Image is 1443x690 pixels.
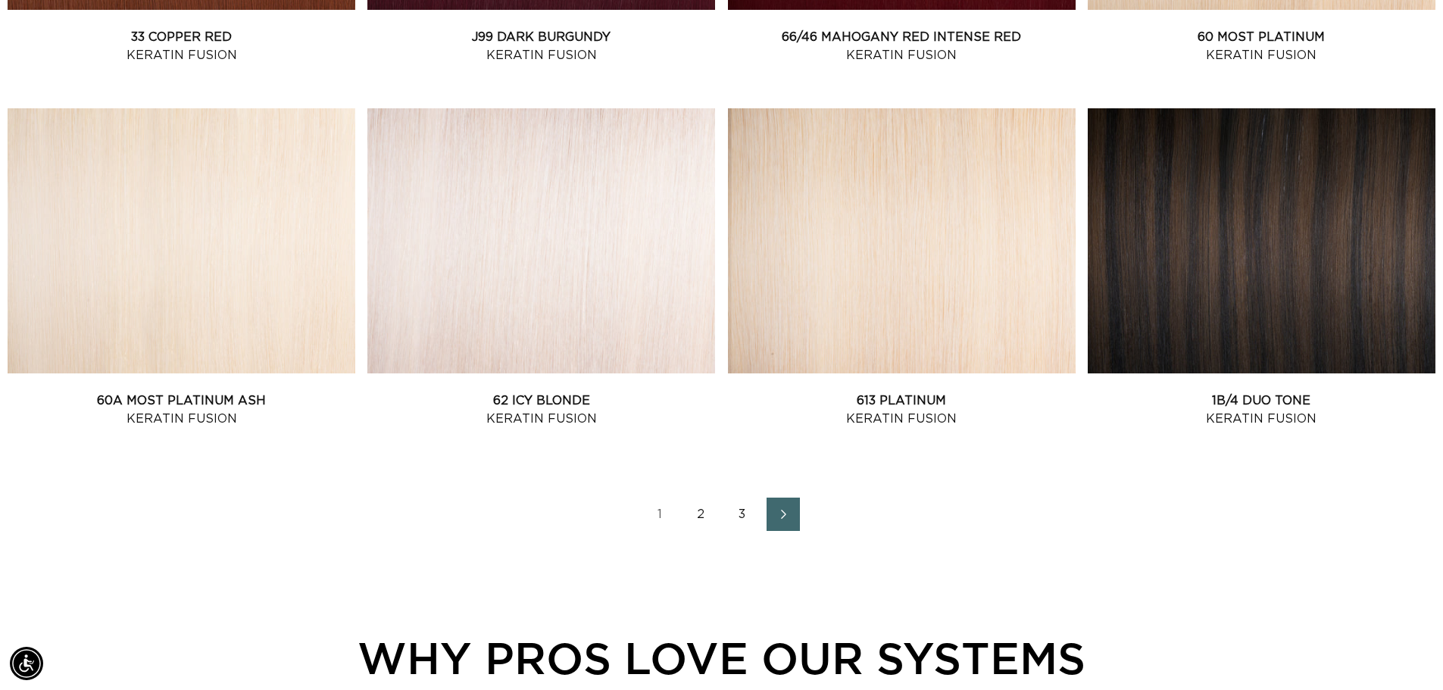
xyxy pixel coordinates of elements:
[728,392,1076,428] a: 613 Platinum Keratin Fusion
[726,498,759,531] a: Page 3
[728,28,1076,64] a: 66/46 Mahogany Red Intense Red Keratin Fusion
[767,498,800,531] a: Next page
[8,498,1435,531] nav: Pagination
[8,28,355,64] a: 33 Copper Red Keratin Fusion
[644,498,677,531] a: Page 1
[685,498,718,531] a: Page 2
[1088,28,1435,64] a: 60 Most Platinum Keratin Fusion
[367,392,715,428] a: 62 Icy Blonde Keratin Fusion
[10,647,43,680] div: Accessibility Menu
[8,392,355,428] a: 60A Most Platinum Ash Keratin Fusion
[1088,392,1435,428] a: 1B/4 Duo Tone Keratin Fusion
[367,28,715,64] a: J99 Dark Burgundy Keratin Fusion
